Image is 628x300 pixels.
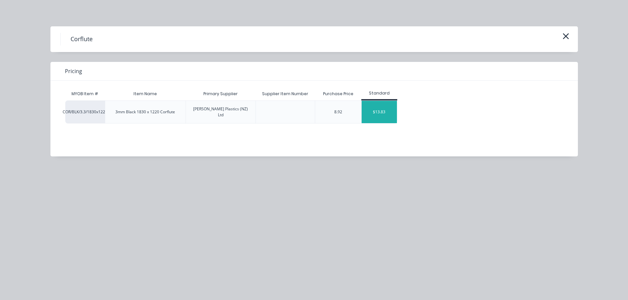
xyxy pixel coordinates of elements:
div: 8.92 [334,109,342,115]
div: $13.83 [362,101,397,123]
div: Supplier Item Number [257,86,314,102]
div: Primary Supplier [198,86,243,102]
div: Item Name [128,86,162,102]
span: Pricing [65,67,82,75]
div: [PERSON_NAME] Plastics (NZ) Ltd [191,106,251,118]
div: Purchase Price [318,86,359,102]
div: MYOB Item # [65,87,105,100]
div: COR/BLK/3.3/1830x1220 [65,100,105,123]
div: 3mm Black 1830 x 1220 Corflute [115,109,175,115]
h4: Corflute [60,33,103,45]
div: Standard [361,90,397,96]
